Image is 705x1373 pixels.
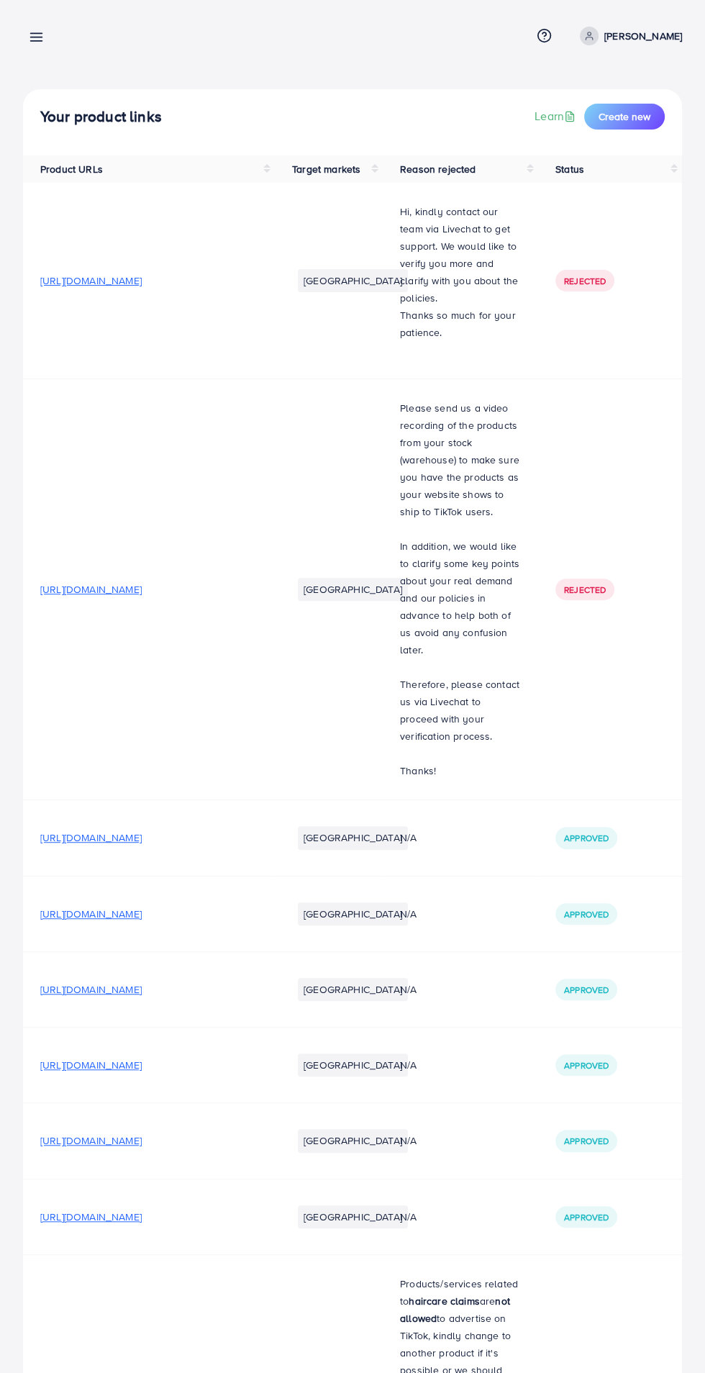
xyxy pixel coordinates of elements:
span: [URL][DOMAIN_NAME] [40,830,142,845]
span: [URL][DOMAIN_NAME] [40,1058,142,1072]
li: [GEOGRAPHIC_DATA] [298,269,408,292]
span: Rejected [564,275,606,287]
span: [URL][DOMAIN_NAME] [40,582,142,597]
li: [GEOGRAPHIC_DATA] [298,1053,408,1077]
span: Approved [564,832,609,844]
span: N/A [400,982,417,997]
span: N/A [400,1058,417,1072]
span: [URL][DOMAIN_NAME] [40,1133,142,1148]
p: Hi, kindly contact our team via Livechat to get support. We would like to verify you more and cla... [400,203,521,307]
span: Approved [564,984,609,996]
span: Create new [599,109,650,124]
span: [URL][DOMAIN_NAME] [40,1210,142,1224]
span: N/A [400,1133,417,1148]
span: Product URLs [40,162,103,176]
strong: not allowed [400,1294,510,1326]
li: [GEOGRAPHIC_DATA] [298,826,408,849]
span: Approved [564,1059,609,1071]
li: [GEOGRAPHIC_DATA] [298,1205,408,1228]
iframe: Chat [644,1308,694,1362]
span: N/A [400,907,417,921]
span: Approved [564,908,609,920]
span: [URL][DOMAIN_NAME] [40,982,142,997]
p: [PERSON_NAME] [604,27,682,45]
li: [GEOGRAPHIC_DATA] [298,1129,408,1152]
span: [URL][DOMAIN_NAME] [40,907,142,921]
span: Approved [564,1135,609,1147]
span: Approved [564,1211,609,1223]
p: Please send us a video recording of the products from your stock (warehouse) to make sure you hav... [400,399,521,520]
li: [GEOGRAPHIC_DATA] [298,902,408,925]
a: [PERSON_NAME] [574,27,682,45]
span: N/A [400,830,417,845]
span: [URL][DOMAIN_NAME] [40,273,142,288]
span: Status [555,162,584,176]
span: Target markets [292,162,360,176]
span: Rejected [564,584,606,596]
p: Therefore, please contact us via Livechat to proceed with your verification process. [400,676,521,745]
li: [GEOGRAPHIC_DATA] [298,978,408,1001]
p: Thanks! [400,762,521,779]
p: Thanks so much for your patience. [400,307,521,341]
a: Learn [535,108,578,124]
span: Reason rejected [400,162,476,176]
p: In addition, we would like to clarify some key points about your real demand and our policies in ... [400,538,521,658]
li: [GEOGRAPHIC_DATA] [298,578,408,601]
span: N/A [400,1210,417,1224]
h4: Your product links [40,108,162,126]
strong: haircare claims [409,1294,479,1308]
button: Create new [584,104,665,130]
